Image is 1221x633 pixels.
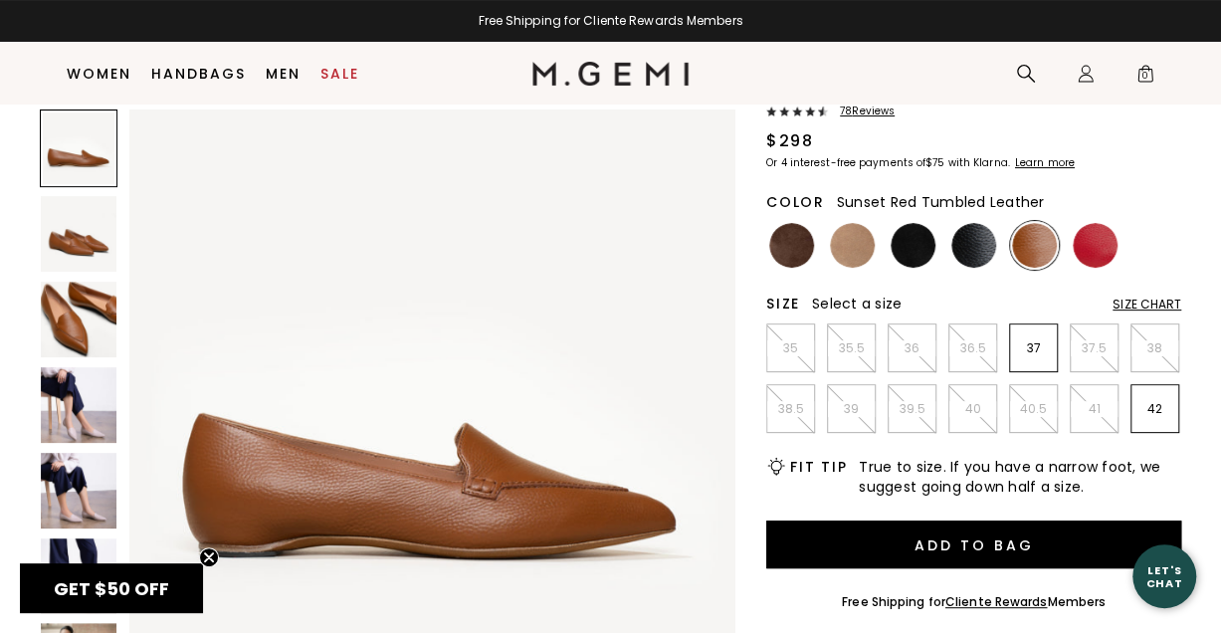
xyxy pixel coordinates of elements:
[1012,223,1057,268] img: Tan Tumbled Leather
[949,340,996,356] p: 36.5
[766,521,1181,568] button: Add to Bag
[925,155,944,170] klarna-placement-style-amount: $75
[1073,223,1118,268] img: Sunset Red Tumbled Leather
[766,194,825,210] h2: Color
[1071,401,1118,417] p: 41
[199,547,219,567] button: Close teaser
[889,340,935,356] p: 36
[769,223,814,268] img: Chocolate Suede
[766,129,813,153] div: $298
[812,294,902,314] span: Select a size
[1010,340,1057,356] p: 37
[842,594,1106,610] div: Free Shipping for Members
[947,155,1012,170] klarna-placement-style-body: with Klarna
[1010,401,1057,417] p: 40.5
[41,367,116,443] img: The Gia
[1135,68,1155,88] span: 0
[828,340,875,356] p: 35.5
[1013,157,1075,169] a: Learn more
[767,340,814,356] p: 35
[828,105,895,117] span: 78 Review s
[1071,340,1118,356] p: 37.5
[766,296,800,312] h2: Size
[951,223,996,268] img: Black Tumbled Leather
[532,62,689,86] img: M.Gemi
[320,66,359,82] a: Sale
[889,401,935,417] p: 39.5
[766,155,925,170] klarna-placement-style-body: Or 4 interest-free payments of
[830,223,875,268] img: Biscuit Suede
[151,66,246,82] a: Handbags
[790,459,847,475] h2: Fit Tip
[1132,563,1196,588] div: Let's Chat
[767,401,814,417] p: 38.5
[949,401,996,417] p: 40
[1015,155,1075,170] klarna-placement-style-cta: Learn more
[54,576,169,601] span: GET $50 OFF
[766,105,1181,121] a: 78Reviews
[41,282,116,357] img: The Gia
[828,401,875,417] p: 39
[266,66,301,82] a: Men
[891,223,935,268] img: Black Suede
[1131,401,1178,417] p: 42
[859,457,1181,497] span: True to size. If you have a narrow foot, we suggest going down half a size.
[1113,297,1181,313] div: Size Chart
[20,563,203,613] div: GET $50 OFFClose teaser
[945,593,1048,610] a: Cliente Rewards
[67,66,131,82] a: Women
[41,538,116,614] img: The Gia
[837,192,1045,212] span: Sunset Red Tumbled Leather
[1131,340,1178,356] p: 38
[41,453,116,528] img: The Gia
[41,196,116,272] img: The Gia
